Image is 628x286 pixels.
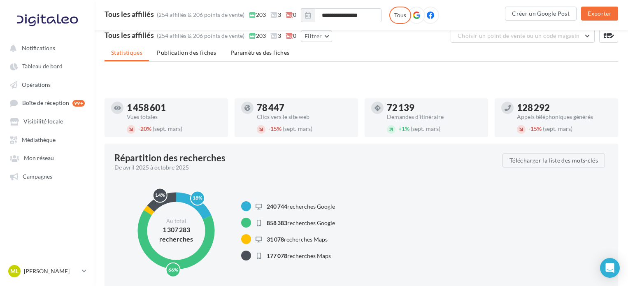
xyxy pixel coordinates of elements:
[72,100,85,107] div: 99+
[23,118,63,125] span: Visibilité locale
[257,114,351,120] div: Clics vers le site web
[10,267,19,275] span: ML
[5,95,90,110] a: Boîte de réception 99+
[5,169,90,184] a: Campagnes
[267,236,328,243] span: recherches Maps
[249,11,266,19] span: 203
[153,125,182,132] span: (sept.-mars)
[398,125,402,132] span: +
[267,219,335,226] span: recherches Google
[138,125,151,132] span: 20%
[411,125,440,132] span: (sept.-mars)
[5,114,90,128] a: Visibilité locale
[5,132,90,147] a: Médiathèque
[528,125,530,132] span: -
[267,203,287,210] span: 240 744
[105,31,154,39] div: Tous les affiliés
[22,63,63,70] span: Tableau de bord
[458,32,579,39] span: Choisir un point de vente ou un code magasin
[7,263,88,279] a: ML [PERSON_NAME]
[22,81,51,88] span: Opérations
[157,49,216,56] span: Publication des fiches
[5,40,86,55] button: Notifications
[23,173,52,180] span: Campagnes
[600,258,620,278] div: Open Intercom Messenger
[286,11,296,19] span: 0
[528,125,542,132] span: 15%
[105,10,154,18] div: Tous les affiliés
[114,153,226,163] div: Répartition des recherches
[451,29,595,43] button: Choisir un point de vente ou un code magasin
[22,44,55,51] span: Notifications
[267,236,284,243] span: 31 078
[267,219,287,226] span: 858 383
[267,252,287,259] span: 177 078
[301,30,332,42] button: Filtrer
[517,114,612,120] div: Appels téléphoniques générés
[505,7,577,21] button: Créer un Google Post
[157,32,244,40] div: (254 affiliés & 206 points de vente)
[257,103,351,112] div: 78 447
[286,32,296,40] span: 0
[267,203,335,210] span: recherches Google
[22,136,56,143] span: Médiathèque
[581,7,618,21] button: Exporter
[5,58,90,73] a: Tableau de bord
[22,100,69,107] span: Boîte de réception
[543,125,572,132] span: (sept.-mars)
[398,125,409,132] span: 1%
[24,155,54,162] span: Mon réseau
[267,252,331,259] span: recherches Maps
[138,125,140,132] span: -
[270,32,281,40] span: 3
[127,103,221,112] div: 1 458 601
[268,125,270,132] span: -
[283,125,312,132] span: (sept.-mars)
[5,77,90,92] a: Opérations
[387,114,481,120] div: Demandes d'itinéraire
[24,267,79,275] p: [PERSON_NAME]
[270,11,281,19] span: 3
[230,49,289,56] span: Paramètres des fiches
[5,150,90,165] a: Mon réseau
[389,7,411,24] label: Tous
[517,103,612,112] div: 128 292
[127,114,221,120] div: Vues totales
[387,103,481,112] div: 72 139
[268,125,281,132] span: 15%
[249,32,266,40] span: 203
[114,163,496,172] div: De avril 2025 à octobre 2025
[502,153,605,167] button: Télécharger la liste des mots-clés
[157,11,244,19] div: (254 affiliés & 206 points de vente)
